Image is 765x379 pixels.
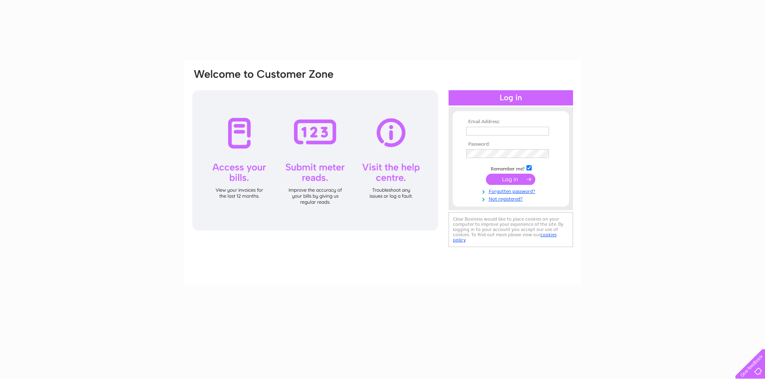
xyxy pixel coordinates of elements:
[449,212,573,247] div: Clear Business would like to place cookies on your computer to improve your experience of the sit...
[464,119,557,125] th: Email Address:
[464,164,557,172] td: Remember me?
[486,174,535,185] input: Submit
[453,232,557,243] a: cookies policy
[464,142,557,147] th: Password:
[466,195,557,202] a: Not registered?
[466,187,557,195] a: Forgotten password?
